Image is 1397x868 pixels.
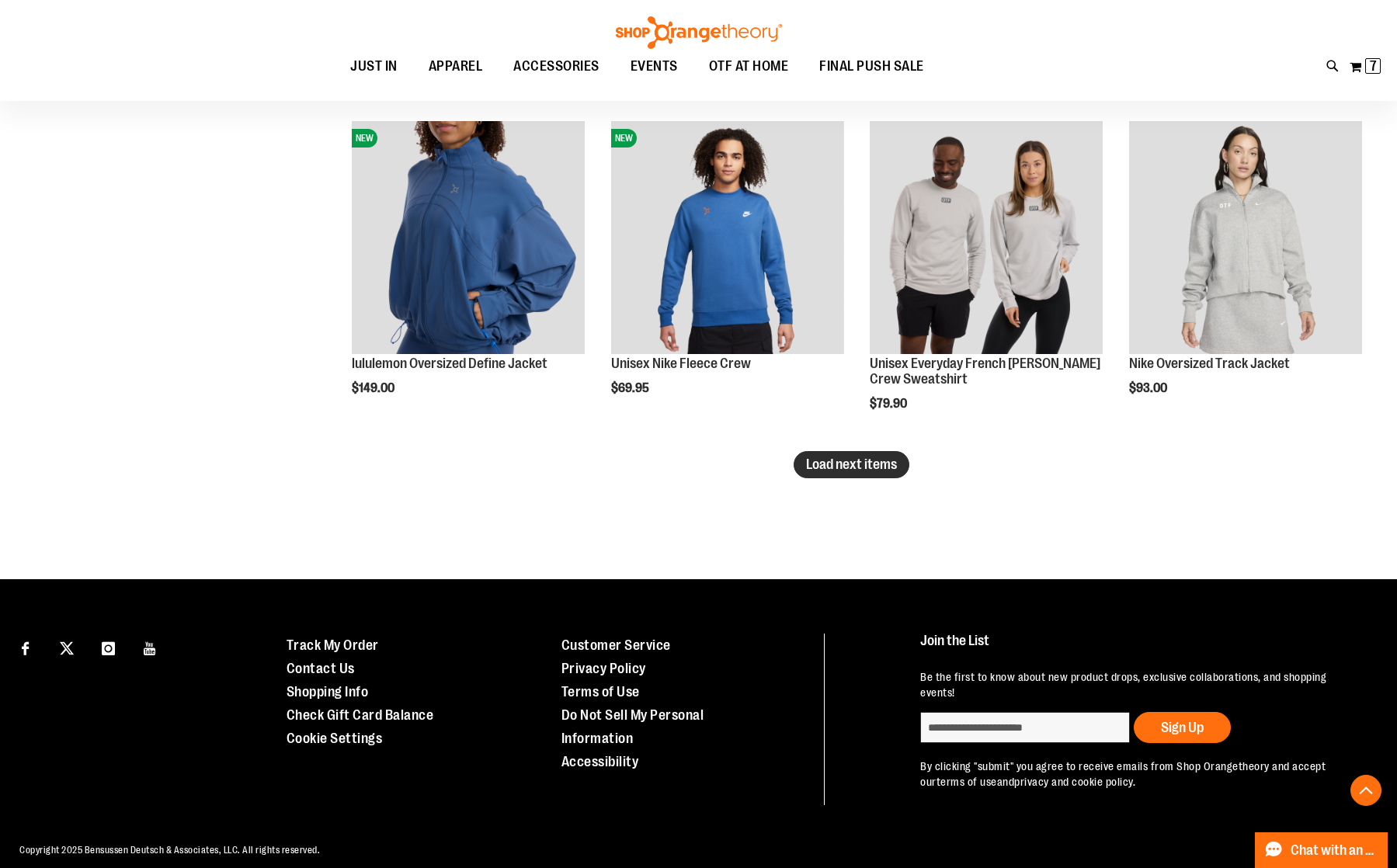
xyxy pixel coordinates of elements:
[631,49,678,84] span: EVENTS
[352,121,585,356] a: lululemon Oversized Define JacketNEW
[1350,775,1381,806] button: Back To Top
[287,637,379,653] a: Track My Order
[1370,58,1377,74] span: 7
[920,634,1363,662] h4: Join the List
[920,712,1130,743] input: enter email
[19,845,320,856] span: Copyright 2025 Bensussen Deutsch & Associates, LLC. All rights reserved.
[350,49,398,84] span: JUST IN
[870,121,1103,356] a: Unisex Everyday French Terry Crew Sweatshirt
[611,121,844,354] img: Unisex Nike Fleece Crew
[611,356,751,371] a: Unisex Nike Fleece Crew
[870,356,1100,387] a: Unisex Everyday French [PERSON_NAME] Crew Sweatshirt
[611,381,652,395] span: $69.95
[1129,356,1290,371] a: Nike Oversized Track Jacket
[60,641,74,655] img: Twitter
[352,129,377,148] span: NEW
[287,684,369,700] a: Shopping Info
[95,634,122,661] a: Visit our Instagram page
[1129,121,1362,354] img: Nike Oversized Track Jacket
[1129,381,1169,395] span: $93.00
[819,49,924,84] span: FINAL PUSH SALE
[137,634,164,661] a: Visit our Youtube page
[561,661,646,676] a: Privacy Policy
[12,634,39,661] a: Visit our Facebook page
[287,661,355,676] a: Contact Us
[806,457,897,472] span: Load next items
[344,113,593,435] div: product
[1161,720,1204,735] span: Sign Up
[352,356,547,371] a: lululemon Oversized Define Jacket
[287,731,383,746] a: Cookie Settings
[862,113,1110,450] div: product
[709,49,789,84] span: OTF AT HOME
[561,707,704,746] a: Do Not Sell My Personal Information
[613,16,784,49] img: Shop Orangetheory
[561,684,640,700] a: Terms of Use
[603,113,852,435] div: product
[352,121,585,354] img: lululemon Oversized Define Jacket
[1014,776,1135,788] a: privacy and cookie policy.
[54,634,81,661] a: Visit our X page
[287,707,434,723] a: Check Gift Card Balance
[1121,113,1370,435] div: product
[561,637,671,653] a: Customer Service
[1134,712,1231,743] button: Sign Up
[920,669,1363,700] p: Be the first to know about new product drops, exclusive collaborations, and shopping events!
[611,129,637,148] span: NEW
[1255,832,1388,868] button: Chat with an Expert
[513,49,599,84] span: ACCESSORIES
[429,49,483,84] span: APPAREL
[611,121,844,356] a: Unisex Nike Fleece CrewNEW
[920,759,1363,790] p: By clicking "submit" you agree to receive emails from Shop Orangetheory and accept our and
[561,754,639,769] a: Accessibility
[794,451,909,478] button: Load next items
[870,121,1103,354] img: Unisex Everyday French Terry Crew Sweatshirt
[870,397,909,411] span: $79.90
[937,776,997,788] a: terms of use
[1129,121,1362,356] a: Nike Oversized Track Jacket
[352,381,397,395] span: $149.00
[1291,843,1378,858] span: Chat with an Expert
